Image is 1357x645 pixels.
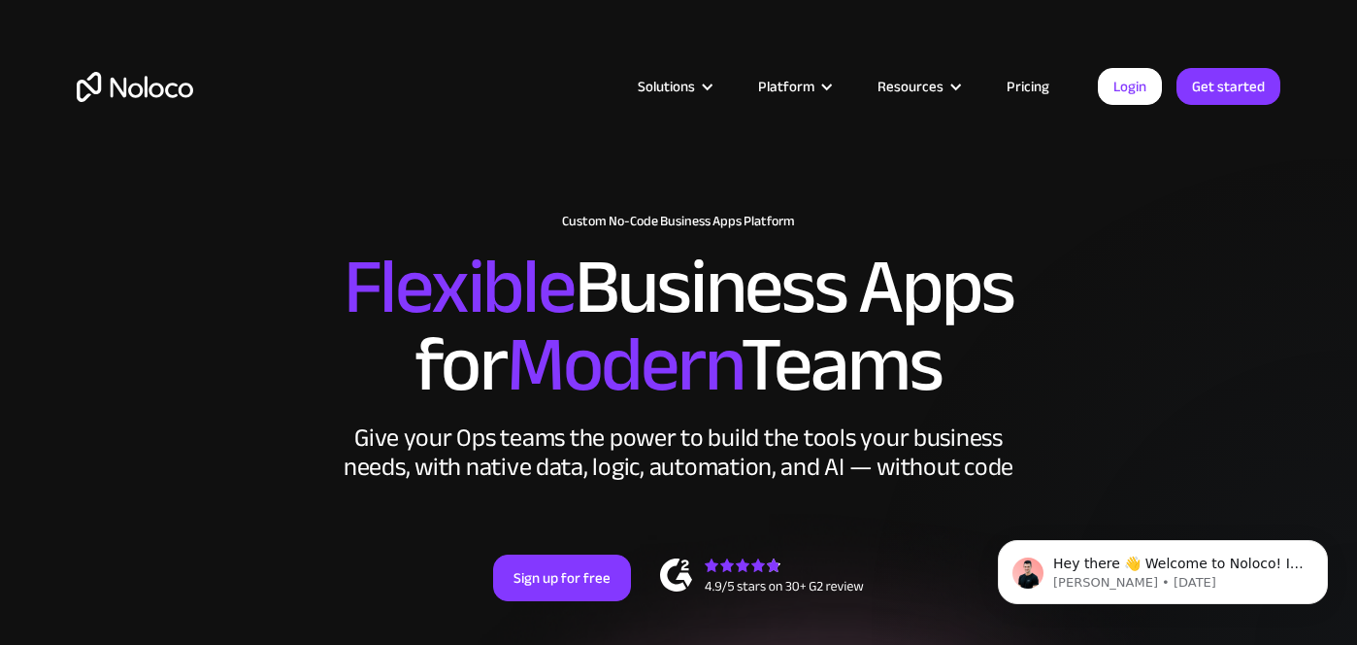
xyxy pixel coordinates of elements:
a: home [77,72,193,102]
div: Give your Ops teams the power to build the tools your business needs, with native data, logic, au... [339,424,1018,482]
div: Solutions [613,74,734,99]
div: Platform [734,74,853,99]
span: Flexible [344,215,575,359]
div: Resources [877,74,943,99]
h2: Business Apps for Teams [77,249,1280,404]
iframe: Intercom notifications message [969,499,1357,635]
a: Sign up for free [493,555,631,601]
a: Get started [1176,68,1280,105]
a: Login [1098,68,1162,105]
h1: Custom No-Code Business Apps Platform [77,214,1280,229]
a: Pricing [982,74,1074,99]
div: Platform [758,74,814,99]
div: Solutions [638,74,695,99]
div: Resources [853,74,982,99]
span: Modern [507,292,741,437]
